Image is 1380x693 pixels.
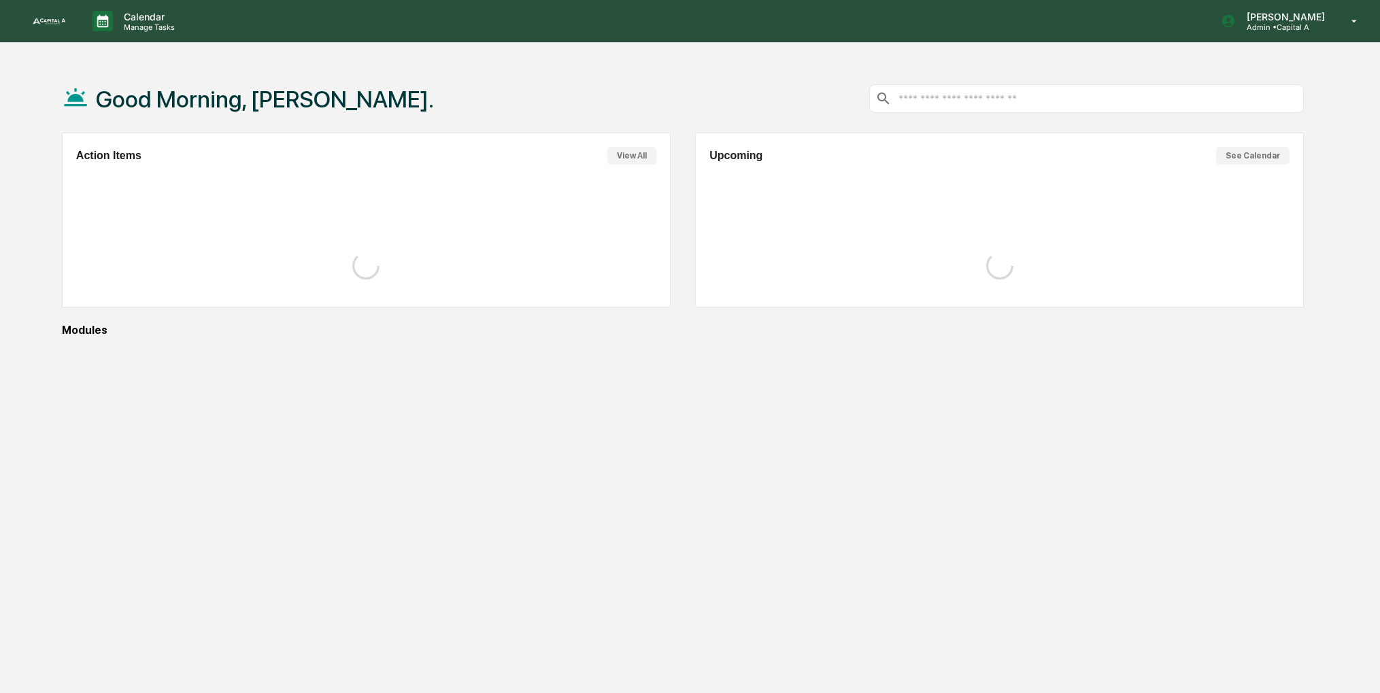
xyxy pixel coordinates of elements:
button: See Calendar [1216,147,1290,165]
button: View All [607,147,656,165]
p: Calendar [113,11,182,22]
p: Manage Tasks [113,22,182,32]
img: logo [33,18,65,24]
h2: Action Items [76,150,141,162]
h2: Upcoming [709,150,762,162]
p: Admin • Capital A [1236,22,1332,32]
div: Modules [62,324,1304,337]
h1: Good Morning, [PERSON_NAME]. [96,86,434,113]
p: [PERSON_NAME] [1236,11,1332,22]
